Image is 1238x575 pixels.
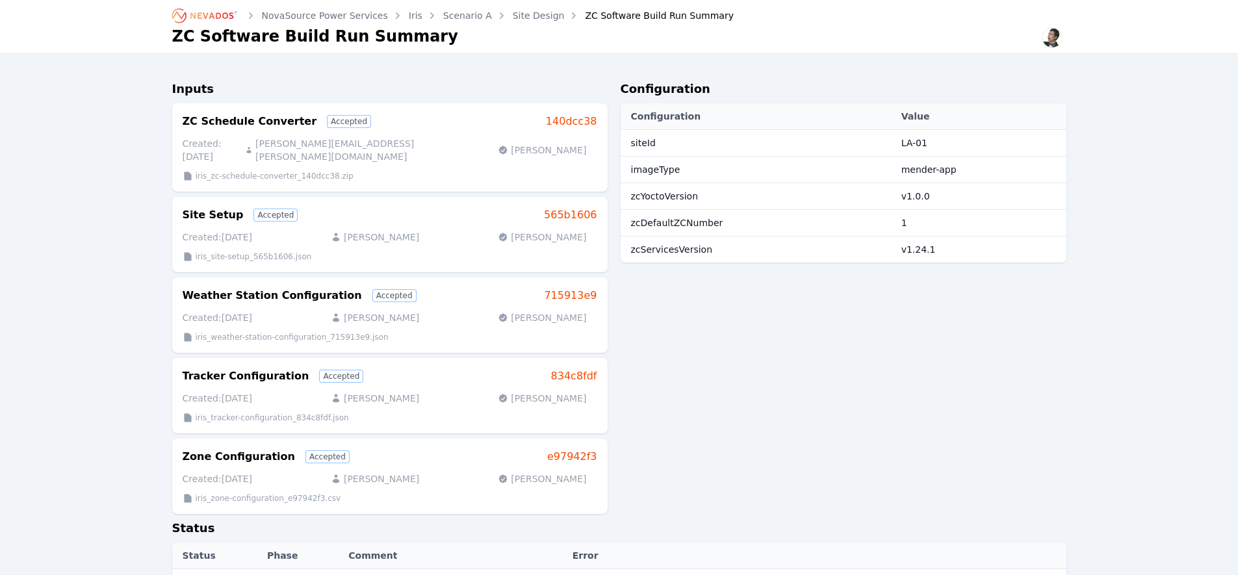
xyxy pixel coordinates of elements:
p: Created: [DATE] [183,137,235,163]
th: Configuration [621,103,895,130]
td: v1.24.1 [895,236,1066,263]
p: iris_site-setup_565b1606.json [196,251,312,262]
p: [PERSON_NAME] [498,137,586,163]
h3: Tracker Configuration [183,368,309,384]
th: Error [566,543,1066,569]
p: Created: [DATE] [183,311,252,324]
a: Site Design [513,9,565,22]
h2: Inputs [172,80,608,103]
div: Accepted [327,115,371,128]
span: zcYoctoVersion [631,191,699,201]
p: [PERSON_NAME] [498,311,586,324]
p: iris_zone-configuration_e97942f3.csv [196,493,341,504]
div: Accepted [372,289,417,302]
div: Accepted [305,450,350,463]
th: Comment [342,543,565,569]
p: iris_zc-schedule-converter_140dcc38.zip [196,171,354,181]
td: 1 [895,210,1066,236]
a: 715913e9 [544,288,597,303]
p: Created: [DATE] [183,472,252,485]
nav: Breadcrumb [172,5,734,26]
p: Created: [DATE] [183,392,252,405]
span: zcDefaultZCNumber [631,218,723,228]
td: v1.0.0 [895,183,1066,210]
div: Accepted [319,370,363,383]
a: Iris [409,9,422,22]
a: 565b1606 [544,207,597,223]
th: Phase [261,543,342,569]
p: iris_weather-station-configuration_715913e9.json [196,332,389,342]
div: Accepted [253,209,298,222]
h3: Zone Configuration [183,449,295,465]
td: LA-01 [895,130,1066,157]
p: [PERSON_NAME] [331,392,419,405]
a: 834c8fdf [551,368,597,384]
h2: Configuration [621,80,1066,103]
img: Alex Kushner [1042,27,1063,48]
h3: ZC Schedule Converter [183,114,317,129]
th: Status [172,543,261,569]
p: [PERSON_NAME][EMAIL_ADDRESS][PERSON_NAME][DOMAIN_NAME] [245,137,487,163]
td: mender-app [895,157,1066,183]
a: e97942f3 [547,449,597,465]
p: [PERSON_NAME] [498,472,586,485]
p: Created: [DATE] [183,231,252,244]
p: [PERSON_NAME] [331,311,419,324]
h3: Weather Station Configuration [183,288,362,303]
th: Value [895,103,1066,130]
a: 140dcc38 [546,114,597,129]
h1: ZC Software Build Run Summary [172,26,458,47]
span: zcServicesVersion [631,244,713,255]
p: [PERSON_NAME] [331,231,419,244]
span: siteId [631,138,656,148]
div: ZC Software Build Run Summary [567,9,734,22]
p: [PERSON_NAME] [498,392,586,405]
span: imageType [631,164,680,175]
a: Scenario A [443,9,492,22]
h2: Status [172,519,1066,543]
p: iris_tracker-configuration_834c8fdf.json [196,413,349,423]
a: NovaSource Power Services [262,9,388,22]
h3: Site Setup [183,207,244,223]
p: [PERSON_NAME] [498,231,586,244]
p: [PERSON_NAME] [331,472,419,485]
